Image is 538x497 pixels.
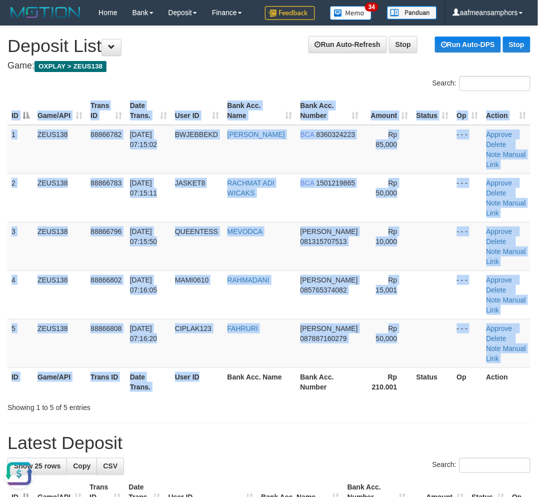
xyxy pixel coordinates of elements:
span: [DATE] 07:16:05 [130,276,157,294]
a: Run Auto-DPS [435,36,501,52]
img: panduan.png [387,6,437,19]
th: ID [7,367,33,396]
td: - - - [453,222,482,270]
th: Op [453,367,482,396]
span: [DATE] 07:15:02 [130,130,157,148]
a: [PERSON_NAME] [227,130,285,138]
th: Trans ID [86,367,126,396]
input: Search: [459,76,530,91]
th: Bank Acc. Number: activate to sort column ascending [296,96,363,125]
span: [DATE] 07:15:50 [130,227,157,245]
th: Action [482,367,530,396]
td: 3 [7,222,33,270]
td: - - - [453,125,482,174]
a: Note [486,296,501,304]
span: Rp 50,000 [376,179,397,197]
span: JASKET8 [175,179,205,187]
th: Trans ID: activate to sort column ascending [86,96,126,125]
input: Search: [459,458,530,473]
span: BWJEBBEKD [175,130,218,138]
span: 34 [365,2,378,11]
td: 2 [7,173,33,222]
a: Copy [66,458,97,475]
label: Search: [432,76,530,91]
span: CSV [103,462,117,470]
a: Delete [486,237,506,245]
button: Open LiveChat chat widget [4,4,34,34]
a: Stop [503,36,530,52]
th: Bank Acc. Name: activate to sort column ascending [223,96,296,125]
a: Delete [486,140,506,148]
th: Amount: activate to sort column ascending [363,96,412,125]
div: Showing 1 to 5 of 5 entries [7,399,216,413]
a: Note [486,150,501,158]
a: MEVODCA [227,227,263,235]
td: - - - [453,319,482,367]
a: Manual Link [486,344,526,362]
span: OXPLAY > ZEUS138 [34,61,106,72]
a: Manual Link [486,247,526,265]
span: Rp 15,001 [376,276,397,294]
th: Date Trans.: activate to sort column ascending [126,96,171,125]
th: ID: activate to sort column descending [7,96,33,125]
h1: Deposit List [7,36,530,56]
span: MAMI0610 [175,276,209,284]
h1: Latest Deposit [7,433,530,453]
a: Manual Link [486,296,526,314]
img: Feedback.jpg [265,6,315,20]
td: ZEUS138 [33,222,86,270]
td: ZEUS138 [33,319,86,367]
span: BCA [300,130,314,138]
a: Manual Link [486,199,526,217]
span: Rp 85,000 [376,130,397,148]
span: [PERSON_NAME] [300,276,358,284]
a: Approve [486,276,512,284]
a: Approve [486,130,512,138]
span: 88866782 [90,130,121,138]
h4: Game: [7,61,530,71]
span: Copy 085765374082 to clipboard [300,286,347,294]
th: User ID: activate to sort column ascending [171,96,223,125]
td: ZEUS138 [33,173,86,222]
th: Status: activate to sort column ascending [412,96,453,125]
span: [PERSON_NAME] [300,324,358,332]
td: - - - [453,173,482,222]
span: Copy 081315707513 to clipboard [300,237,347,245]
span: [DATE] 07:15:11 [130,179,157,197]
label: Search: [432,458,530,473]
td: 5 [7,319,33,367]
span: Rp 50,000 [376,324,397,342]
span: Rp 10,000 [376,227,397,245]
a: Run Auto-Refresh [308,36,387,53]
a: CSV [96,458,124,475]
span: Copy 087887160279 to clipboard [300,334,347,342]
th: Bank Acc. Name [223,367,296,396]
img: Button%20Memo.svg [330,6,372,20]
a: Manual Link [486,150,526,168]
span: QUEENTESS [175,227,218,235]
span: 88866783 [90,179,121,187]
a: Stop [389,36,417,53]
a: Note [486,344,501,352]
td: 1 [7,125,33,174]
span: Copy 1501219865 to clipboard [316,179,355,187]
span: [DATE] 07:16:20 [130,324,157,342]
a: RAHMADANI [227,276,269,284]
th: Action: activate to sort column ascending [482,96,530,125]
a: FAHRURI [227,324,258,332]
th: Op: activate to sort column ascending [453,96,482,125]
td: 4 [7,270,33,319]
a: Approve [486,324,512,332]
td: - - - [453,270,482,319]
th: User ID [171,367,223,396]
td: ZEUS138 [33,270,86,319]
th: Bank Acc. Number [296,367,363,396]
th: Rp 210.001 [363,367,412,396]
span: Copy [73,462,90,470]
span: BCA [300,179,314,187]
th: Status [412,367,453,396]
th: Game/API: activate to sort column ascending [33,96,86,125]
img: MOTION_logo.png [7,5,83,20]
span: 88866802 [90,276,121,284]
span: Copy 8360324223 to clipboard [316,130,355,138]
